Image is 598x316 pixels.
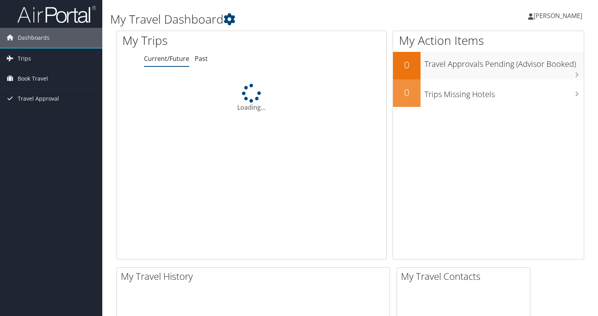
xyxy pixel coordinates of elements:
span: Book Travel [18,69,48,88]
h1: My Travel Dashboard [110,11,430,28]
a: 0Travel Approvals Pending (Advisor Booked) [393,52,584,79]
h2: My Travel Contacts [401,270,530,283]
h2: 0 [393,86,421,99]
h3: Trips Missing Hotels [425,85,584,100]
h1: My Action Items [393,32,584,49]
a: Current/Future [144,54,189,63]
h1: My Trips [122,32,268,49]
span: Trips [18,49,31,68]
h2: 0 [393,58,421,72]
a: 0Trips Missing Hotels [393,79,584,107]
a: [PERSON_NAME] [528,4,590,28]
span: Travel Approval [18,89,59,108]
img: airportal-logo.png [17,5,96,24]
h3: Travel Approvals Pending (Advisor Booked) [425,55,584,70]
span: [PERSON_NAME] [533,11,582,20]
div: Loading... [116,84,386,112]
span: Dashboards [18,28,50,48]
h2: My Travel History [121,270,389,283]
a: Past [195,54,208,63]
